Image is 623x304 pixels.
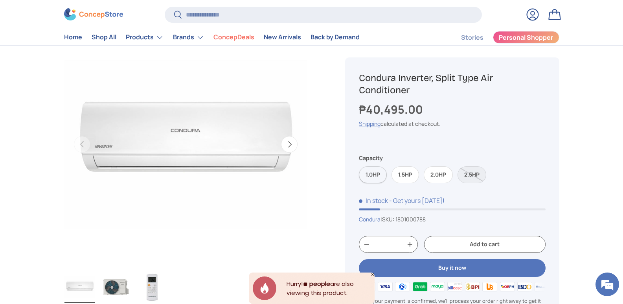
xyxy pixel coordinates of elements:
button: Buy it now [359,259,545,277]
div: Close [371,273,375,276]
span: 1801000788 [395,216,426,223]
img: condura-split-type-aircon-outdoor-unit-full-view-mang-kosme [101,271,131,303]
img: gcash [394,281,411,293]
div: Chat with us now [41,44,132,54]
a: Personal Shopper [493,31,559,44]
legend: Capacity [359,154,383,162]
a: New Arrivals [264,30,301,45]
img: qrph [498,281,516,293]
img: billease [446,281,463,293]
nav: Primary [64,29,360,45]
img: maya [429,281,446,293]
a: Stories [461,30,483,45]
img: ubp [481,281,498,293]
span: In stock [359,196,388,205]
img: ConcepStore [64,9,123,21]
button: Add to cart [424,236,545,253]
img: grabpay [411,281,428,293]
label: Sold out [458,166,486,183]
a: Back by Demand [311,30,360,45]
a: Shop All [92,30,116,45]
img: bpi [464,281,481,293]
a: Condura [359,216,380,223]
img: condura-split-type-aircon-indoor-unit-full-view-mang-kosme [64,271,95,303]
a: Shipping [359,120,380,128]
summary: Products [121,29,168,45]
a: Home [64,30,82,45]
nav: Secondary [442,29,559,45]
div: calculated at checkout. [359,120,545,128]
img: condura-split-type-aircon-remote-unit-full-view-mang-kosme [137,271,167,303]
h1: Condura Inverter, Split Type Air Conditioner [359,72,545,96]
img: metrobank [533,281,551,293]
a: ConcepDeals [213,30,254,45]
strong: ₱40,495.00 [359,101,425,117]
p: - Get yours [DATE]! [389,196,445,205]
span: Personal Shopper [499,35,553,41]
textarea: Type your message and hit 'Enter' [4,215,150,242]
span: | [380,216,426,223]
summary: Brands [168,29,209,45]
img: bdo [516,281,533,293]
span: We're online! [46,99,108,179]
span: SKU: [382,216,394,223]
img: visa [377,281,394,293]
div: Minimize live chat window [129,4,148,23]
